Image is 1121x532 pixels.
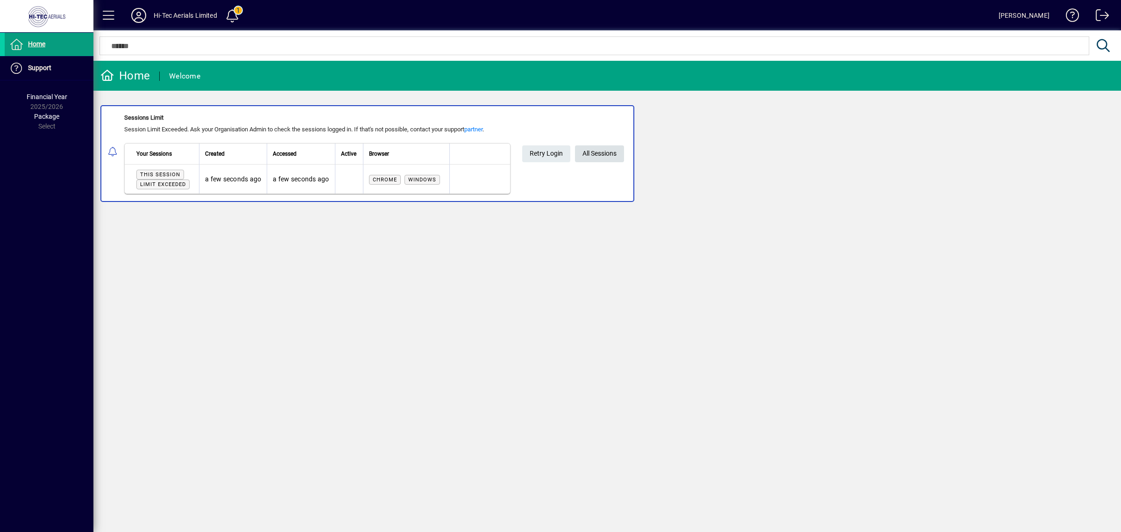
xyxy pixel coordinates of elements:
[530,146,563,161] span: Retry Login
[408,177,436,183] span: Windows
[140,172,180,178] span: This session
[341,149,356,159] span: Active
[1089,2,1109,32] a: Logout
[140,181,186,187] span: Limit exceeded
[369,149,389,159] span: Browser
[999,8,1050,23] div: [PERSON_NAME]
[169,69,200,84] div: Welcome
[28,64,51,72] span: Support
[124,125,511,134] div: Session Limit Exceeded. Ask your Organisation Admin to check the sessions logged in. If that's no...
[28,40,45,48] span: Home
[205,149,225,159] span: Created
[100,68,150,83] div: Home
[582,146,617,161] span: All Sessions
[27,93,67,101] span: Financial Year
[464,126,482,133] a: partner
[34,113,59,120] span: Package
[373,177,397,183] span: Chrome
[5,57,93,80] a: Support
[154,8,217,23] div: Hi-Tec Aerials Limited
[124,113,511,122] div: Sessions Limit
[575,145,624,162] a: All Sessions
[273,149,297,159] span: Accessed
[124,7,154,24] button: Profile
[199,165,267,194] td: a few seconds ago
[522,145,570,162] button: Retry Login
[136,149,172,159] span: Your Sessions
[267,165,334,194] td: a few seconds ago
[1059,2,1079,32] a: Knowledge Base
[93,105,1121,202] app-alert-notification-menu-item: Sessions Limit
